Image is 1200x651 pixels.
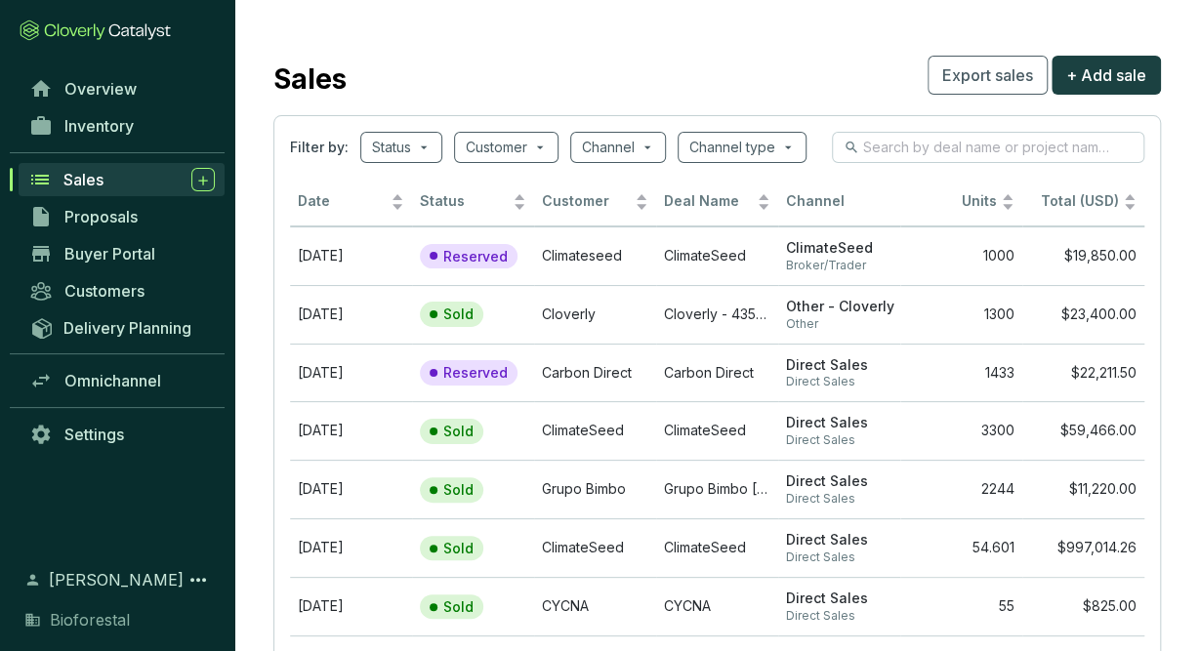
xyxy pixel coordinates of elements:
span: Total (USD) [1041,192,1119,209]
span: Direct Sales [786,472,892,491]
td: ClimateSeed [656,518,778,577]
span: Direct Sales [786,356,892,375]
a: Proposals [20,200,225,233]
span: Direct Sales [786,414,892,432]
span: Status [420,192,509,211]
span: Broker/Trader [786,258,892,273]
button: Export sales [928,56,1048,95]
td: Cloverly - 43524359249 [656,285,778,344]
span: Direct Sales [786,549,892,565]
span: Date [298,192,387,211]
td: ClimateSeed [656,226,778,285]
span: Direct Sales [786,432,892,448]
td: Jul 27 2024 [290,577,412,635]
th: Units [900,179,1022,226]
span: Overview [64,79,137,99]
th: Customer [534,179,656,226]
span: Omnichannel [64,371,161,390]
a: Sales [19,163,225,196]
a: Overview [20,72,225,105]
span: Units [908,192,997,211]
td: Nov 25 2024 [290,401,412,460]
td: $825.00 [1022,577,1144,635]
td: 1433 [900,344,1022,402]
th: Status [412,179,534,226]
td: ClimateSeed [534,518,656,577]
span: Deal Name [664,192,753,211]
span: Delivery Planning [63,318,191,338]
td: 2244 [900,460,1022,518]
td: Climateseed [534,226,656,285]
td: Jun 18 2024 [290,518,412,577]
th: Date [290,179,412,226]
td: Sep 15 2025 [290,285,412,344]
span: [PERSON_NAME] [49,568,184,591]
a: Omnichannel [20,364,225,397]
span: Bioforestal [50,608,130,631]
span: Customers [64,281,145,301]
a: Inventory [20,109,225,142]
span: Settings [64,425,124,444]
span: Direct Sales [786,374,892,389]
a: Buyer Portal [20,237,225,270]
th: Deal Name [656,179,778,226]
td: 3300 [900,401,1022,460]
td: Carbon Direct [656,344,778,402]
td: Cloverly [534,285,656,344]
th: Channel [778,179,900,226]
p: Sold [443,423,474,440]
span: Direct Sales [786,608,892,624]
td: Grupo Bimbo Mar 08 [656,460,778,518]
td: $22,211.50 [1022,344,1144,402]
p: Reserved [443,364,508,382]
td: 1300 [900,285,1022,344]
span: Export sales [942,63,1033,87]
span: Other - Cloverly [786,298,892,316]
span: Direct Sales [786,531,892,549]
span: Proposals [64,207,138,226]
td: 55 [900,577,1022,635]
h2: Sales [273,59,347,100]
p: Reserved [443,248,508,265]
p: Sold [443,305,474,323]
td: $59,466.00 [1022,401,1144,460]
p: Sold [443,598,474,616]
td: $23,400.00 [1022,285,1144,344]
td: CYCNA [534,577,656,635]
span: ClimateSeed [786,239,892,258]
td: CYCNA [656,577,778,635]
p: Sold [443,540,474,557]
td: Grupo Bimbo [534,460,656,518]
td: Sep 30 2025 [290,226,412,285]
td: Carbon Direct [534,344,656,402]
span: Direct Sales [786,590,892,608]
button: + Add sale [1052,56,1161,95]
a: Delivery Planning [20,311,225,344]
p: Sold [443,481,474,499]
td: 54.601 [900,518,1022,577]
span: Inventory [64,116,134,136]
a: Settings [20,418,225,451]
td: $19,850.00 [1022,226,1144,285]
span: Customer [542,192,631,211]
a: Customers [20,274,225,307]
td: Mar 08 2023 [290,460,412,518]
td: ClimateSeed [656,401,778,460]
span: Filter by: [290,138,349,157]
td: Apr 01 2025 [290,344,412,402]
span: Direct Sales [786,491,892,507]
td: 1000 [900,226,1022,285]
td: $11,220.00 [1022,460,1144,518]
span: + Add sale [1066,63,1146,87]
span: Sales [63,170,103,189]
td: $997,014.26 [1022,518,1144,577]
span: Other [786,316,892,332]
span: Buyer Portal [64,244,155,264]
input: Search by deal name or project name... [863,137,1115,158]
td: ClimateSeed [534,401,656,460]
